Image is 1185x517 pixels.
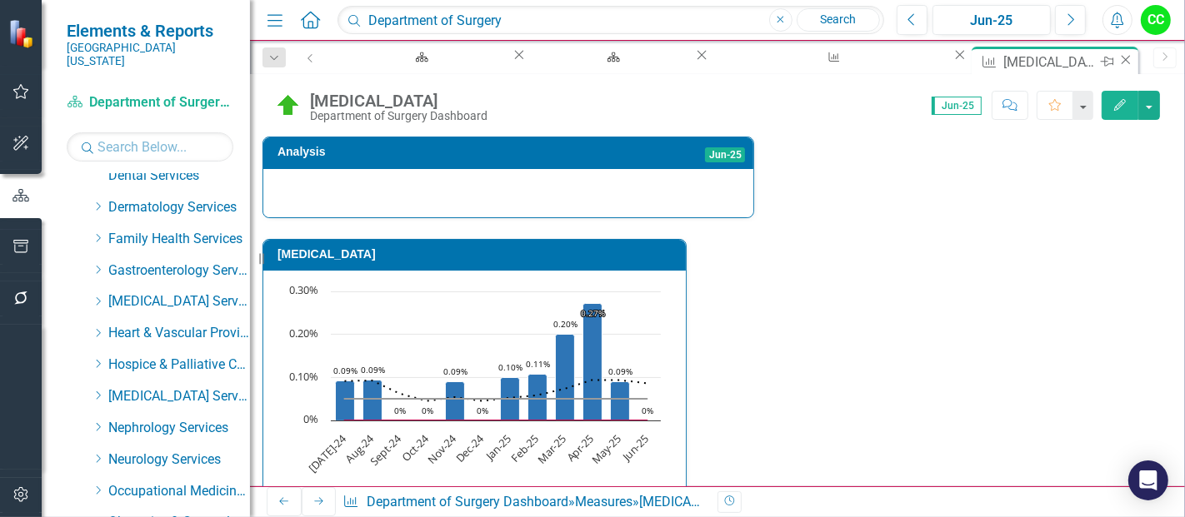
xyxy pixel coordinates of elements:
[1141,5,1171,35] button: CC
[639,494,740,510] div: [MEDICAL_DATA]
[482,431,515,465] text: Jan-25
[398,485,465,500] text: FYTD Average
[528,375,547,421] path: Feb-25, 0.10834236. Rate.
[108,324,250,343] a: Heart & Vascular Providers
[342,395,651,402] g: Previous Year Average, series 4 of 4. Line with 12 data points.
[381,485,467,500] button: Show FYTD Average
[542,62,678,83] div: Surgeon Dashboard Example
[938,11,1045,31] div: Jun-25
[342,431,377,466] text: Aug-24
[275,92,302,119] img: On Target
[932,97,982,115] span: Jun-25
[333,365,357,376] text: 0.09%
[501,378,520,421] path: Jan-25, 0.0999001. Rate.
[498,361,522,373] text: 0.10%
[543,485,566,500] text: Rate
[563,431,597,465] text: Apr-25
[336,381,355,421] path: Jul-24, 0.09149131. Rate.
[342,62,496,83] div: [PERSON_NAME], NP Dashboard
[342,493,705,512] div: » »
[289,326,318,341] text: 0.20%
[581,307,605,319] text: 0.27%
[108,355,250,375] a: Hospice & Palliative Care Services
[1003,52,1096,72] div: [MEDICAL_DATA]
[327,47,511,67] a: [PERSON_NAME], NP Dashboard
[446,382,465,421] path: Nov-24, 0.09033424. Rate.
[8,18,37,47] img: ClearPoint Strategy
[507,431,542,465] text: Feb-25
[108,198,250,217] a: Dermatology Services
[289,282,318,297] text: 0.30%
[108,292,250,311] a: [MEDICAL_DATA] Services
[277,146,532,158] h3: Analysis
[277,248,677,261] h3: [MEDICAL_DATA]
[711,47,952,67] a: Department of Surgery Dashboard Measures
[337,6,884,35] input: Search ClearPoint...
[553,318,577,330] text: 0.20%
[367,431,405,469] text: Sept-24
[618,431,652,465] text: Jun-25
[726,62,937,83] div: Department of Surgery Dashboard Measures
[534,431,569,466] text: Mar-25
[310,92,487,110] div: [MEDICAL_DATA]
[108,167,250,186] a: Dental Services
[556,335,575,421] path: Mar-25, 0.20120724. Rate.
[608,365,632,377] text: 0.09%
[527,485,566,500] button: Show Rate
[342,417,651,424] g: Goal, series 3 of 4. Line with 12 data points.
[67,21,233,41] span: Elements & Reports
[583,304,602,421] path: Apr-25, 0.27124774. Rate.
[797,8,880,32] a: Search
[394,405,406,416] text: 0%
[588,431,624,467] text: May-25
[108,261,250,281] a: Gastroenterology Services
[422,405,433,416] text: 0%
[424,431,460,467] text: Nov-24
[705,147,746,162] span: Jun-25
[527,47,693,67] a: Surgeon Dashboard Example
[108,450,250,470] a: Neurology Services
[67,93,233,112] a: Department of Surgery Dashboard
[932,5,1051,35] button: Jun-25
[289,369,318,384] text: 0.10%
[67,132,233,162] input: Search Below...
[361,364,385,375] text: 0.09%
[108,419,250,438] a: Nephrology Services
[303,411,318,426] text: 0%
[1128,460,1168,500] div: Open Intercom Messenger
[398,431,432,465] text: Oct-24
[305,431,350,476] text: [DATE]-24
[67,41,233,68] small: [GEOGRAPHIC_DATA][US_STATE]
[108,482,250,501] a: Occupational Medicine Services
[526,358,550,370] text: 0.11%
[642,405,653,416] text: 0%
[452,431,487,466] text: Dec-24
[477,405,488,416] text: 0%
[367,494,568,510] a: Department of Surgery Dashboard
[575,494,632,510] a: Measures
[310,110,487,122] div: Department of Surgery Dashboard
[443,365,467,377] text: 0.09%
[108,230,250,249] a: Family Health Services
[108,387,250,406] a: [MEDICAL_DATA] Services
